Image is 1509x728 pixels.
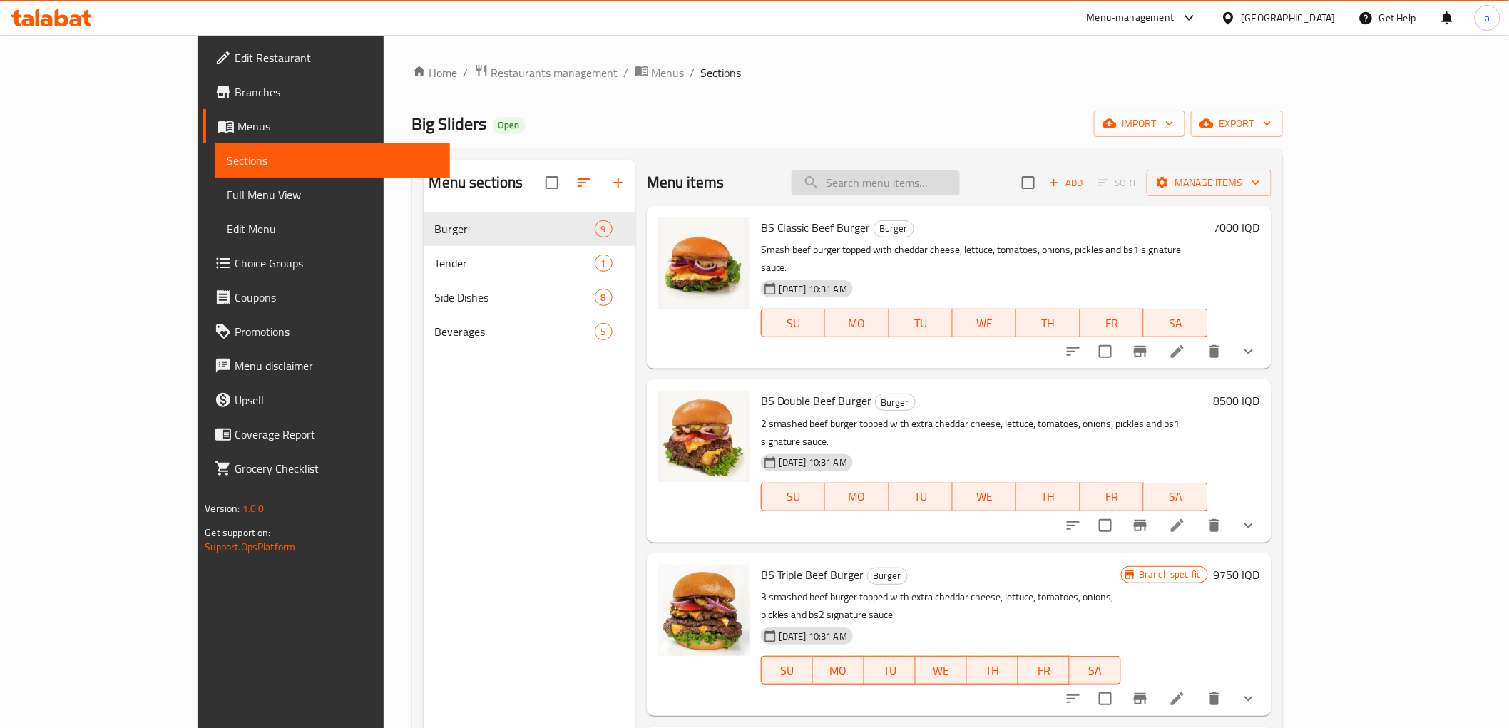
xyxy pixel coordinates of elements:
[227,152,438,169] span: Sections
[424,212,635,246] div: Burger9
[235,391,438,409] span: Upsell
[1022,486,1074,507] span: TH
[1214,391,1260,411] h6: 8500 IQD
[424,280,635,314] div: Side Dishes8
[1202,115,1272,133] span: export
[203,451,449,486] a: Grocery Checklist
[1242,10,1336,26] div: [GEOGRAPHIC_DATA]
[493,119,526,131] span: Open
[1214,565,1260,585] h6: 9750 IQD
[1169,517,1186,534] a: Edit menu item
[973,660,1013,681] span: TH
[1191,111,1283,137] button: export
[831,313,883,334] span: MO
[435,289,595,306] div: Side Dishes
[1089,172,1147,194] span: Select section first
[595,222,612,236] span: 9
[595,291,612,304] span: 8
[205,538,295,556] a: Support.OpsPlatform
[652,64,685,81] span: Menus
[658,391,750,482] img: BS Double Beef Burger
[895,313,947,334] span: TU
[1144,483,1207,511] button: SA
[1043,172,1089,194] span: Add item
[491,64,618,81] span: Restaurants management
[813,656,864,685] button: MO
[774,456,853,469] span: [DATE] 10:31 AM
[876,394,915,411] span: Burger
[1080,309,1144,337] button: FR
[1169,690,1186,707] a: Edit menu item
[429,172,523,193] h2: Menu sections
[1240,343,1257,360] svg: Show Choices
[1087,9,1175,26] div: Menu-management
[1056,682,1090,716] button: sort-choices
[1197,508,1232,543] button: delete
[825,309,889,337] button: MO
[1094,111,1185,137] button: import
[690,64,695,81] li: /
[1232,334,1266,369] button: show more
[1022,313,1074,334] span: TH
[1197,682,1232,716] button: delete
[1018,656,1070,685] button: FR
[242,499,265,518] span: 1.0.0
[874,220,914,237] span: Burger
[774,282,853,296] span: [DATE] 10:31 AM
[1123,334,1157,369] button: Branch-specific-item
[424,246,635,280] div: Tender1
[595,220,613,237] div: items
[875,394,916,411] div: Burger
[235,83,438,101] span: Branches
[1056,508,1090,543] button: sort-choices
[967,656,1018,685] button: TH
[825,483,889,511] button: MO
[1214,217,1260,237] h6: 7000 IQD
[958,313,1011,334] span: WE
[864,656,916,685] button: TU
[1123,508,1157,543] button: Branch-specific-item
[1147,170,1272,196] button: Manage items
[1086,486,1138,507] span: FR
[493,117,526,134] div: Open
[435,255,595,272] span: Tender
[874,220,914,237] div: Burger
[658,217,750,309] img: BS Classic Beef Burger
[1485,10,1490,26] span: a
[831,486,883,507] span: MO
[635,63,685,82] a: Menus
[1123,682,1157,716] button: Branch-specific-item
[658,565,750,656] img: BS Triple Beef Burger
[916,656,967,685] button: WE
[205,499,240,518] span: Version:
[567,165,601,200] span: Sort sections
[1133,568,1207,581] span: Branch specific
[701,64,742,81] span: Sections
[870,660,910,681] span: TU
[1144,309,1207,337] button: SA
[867,568,908,585] div: Burger
[1075,660,1115,681] span: SA
[761,309,825,337] button: SU
[1158,174,1260,192] span: Manage items
[1043,172,1089,194] button: Add
[595,257,612,270] span: 1
[235,289,438,306] span: Coupons
[868,568,907,584] span: Burger
[435,220,595,237] div: Burger
[464,64,469,81] li: /
[761,656,813,685] button: SU
[953,483,1016,511] button: WE
[203,314,449,349] a: Promotions
[1150,486,1202,507] span: SA
[624,64,629,81] li: /
[1090,337,1120,366] span: Select to update
[774,630,853,643] span: [DATE] 10:31 AM
[761,564,864,585] span: BS Triple Beef Burger
[227,186,438,203] span: Full Menu View
[203,41,449,75] a: Edit Restaurant
[424,314,635,349] div: Beverages5
[424,206,635,354] nav: Menu sections
[1232,508,1266,543] button: show more
[1016,483,1080,511] button: TH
